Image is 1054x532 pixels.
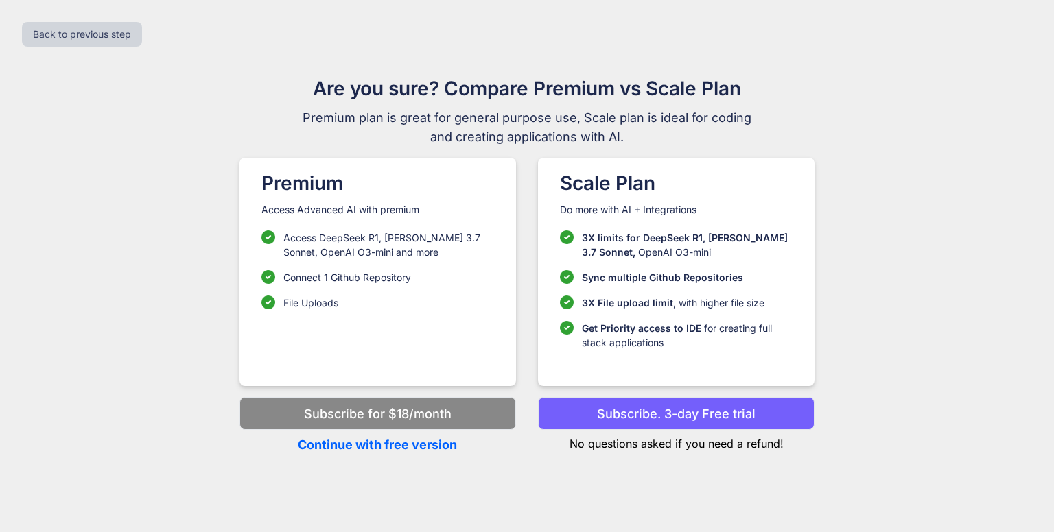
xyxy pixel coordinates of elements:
p: OpenAI O3-mini [582,230,793,259]
p: Access DeepSeek R1, [PERSON_NAME] 3.7 Sonnet, OpenAI O3-mini and more [283,230,494,259]
span: Premium plan is great for general purpose use, Scale plan is ideal for coding and creating applic... [296,108,758,147]
button: Subscribe for $18/month [239,397,516,430]
h1: Premium [261,169,494,197]
img: checklist [560,230,574,244]
button: Subscribe. 3-day Free trial [538,397,815,430]
p: Subscribe. 3-day Free trial [597,404,756,423]
img: checklist [261,270,275,284]
img: checklist [560,321,574,335]
button: Back to previous step [22,22,142,47]
p: Connect 1 Github Repository [283,270,411,285]
p: No questions asked if you need a refund! [538,430,815,452]
h1: Are you sure? Compare Premium vs Scale Plan [296,74,758,103]
p: Continue with free version [239,435,516,454]
span: Get Priority access to IDE [582,322,701,334]
span: 3X limits for DeepSeek R1, [PERSON_NAME] 3.7 Sonnet, [582,232,788,258]
p: File Uploads [283,295,338,310]
img: checklist [261,295,275,309]
span: 3X File upload limit [582,297,673,309]
p: for creating full stack applications [582,321,793,350]
p: Subscribe for $18/month [304,404,452,423]
p: , with higher file size [582,295,764,310]
img: checklist [560,270,574,284]
img: checklist [261,230,275,244]
p: Sync multiple Github Repositories [582,270,743,285]
h1: Scale Plan [560,169,793,197]
img: checklist [560,295,574,309]
p: Access Advanced AI with premium [261,203,494,217]
p: Do more with AI + Integrations [560,203,793,217]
